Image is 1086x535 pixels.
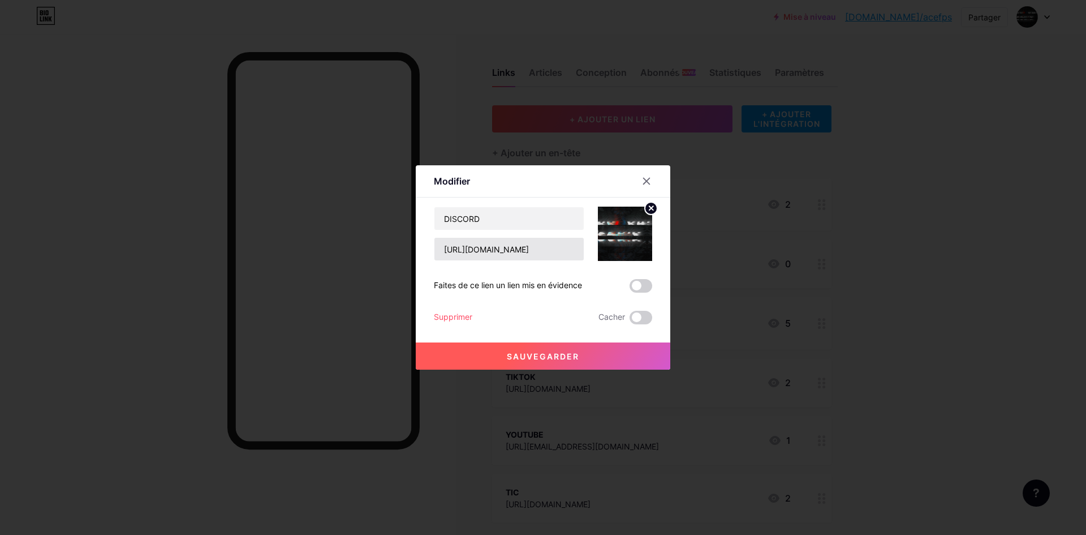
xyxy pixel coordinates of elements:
input: URL [434,238,584,260]
input: Titre [434,207,584,230]
button: Sauvegarder [416,343,670,370]
font: Modifier [434,176,470,187]
font: Cacher [598,312,625,322]
font: Faites de ce lien un lien mis en évidence [434,280,582,290]
font: Sauvegarder [507,352,579,361]
img: lien_vignette [598,207,652,261]
font: Supprimer [434,312,472,322]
